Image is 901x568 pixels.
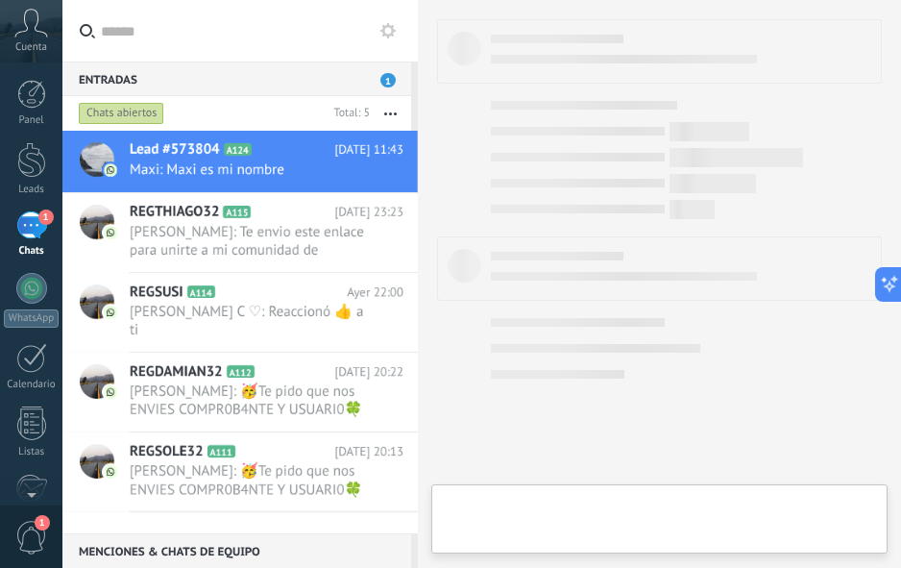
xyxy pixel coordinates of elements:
[15,41,47,54] span: Cuenta
[62,273,418,352] a: REGSUSI A114 Ayer 22:00 [PERSON_NAME] C ♡: Reaccionó 👍 a ti
[130,462,367,499] span: [PERSON_NAME]: 🥳Te pido que nos ENVIES COMPR0B4NTE Y USUARI0🍀🎰🤹🏻 AQUI 👇🏼 ➜ 1141925580 📲 A NUESTRO...
[130,303,367,339] span: [PERSON_NAME] C ♡: Reaccionó 👍 a ti
[130,223,367,259] span: [PERSON_NAME]: Te envio este enlace para unirte a mi comunidad de WhatsApp para q puedas ver b0no...
[334,362,403,382] span: [DATE] 20:22
[380,73,396,87] span: 1
[62,131,418,192] a: Lead #573804 A124 [DATE] 11:43 Maxi: Maxi es mi nombre
[370,96,411,131] button: Más
[130,161,367,179] span: Maxi: Maxi es mi nombre
[130,383,367,419] span: [PERSON_NAME]: 🥳Te pido que nos ENVIES COMPR0B4NTE Y USUARI0🍀🎰🤹🏻 AQUI 👇🏼 ➜ 1141925580 📲 A NUESTRO...
[334,140,403,160] span: [DATE] 11:43
[327,104,370,123] div: Total: 5
[4,114,60,127] div: Panel
[38,210,54,225] span: 1
[207,445,235,457] span: A111
[224,143,252,156] span: A124
[104,465,117,479] img: com.amocrm.amocrmwa.svg
[130,362,223,382] span: REGDAMIAN32
[130,203,219,222] span: REGTHIAGO32
[347,283,403,302] span: Ayer 22:00
[4,245,60,258] div: Chats
[130,283,183,302] span: REGSUSI
[4,446,60,458] div: Listas
[62,193,418,272] a: REGTHIAGO32 A115 [DATE] 23:23 [PERSON_NAME]: Te envio este enlace para unirte a mi comunidad de W...
[62,62,411,96] div: Entradas
[187,285,215,298] span: A114
[62,533,411,568] div: Menciones & Chats de equipo
[104,306,117,319] img: com.amocrm.amocrmwa.svg
[130,442,204,461] span: REGSOLE32
[227,365,255,378] span: A112
[79,102,164,125] div: Chats abiertos
[4,184,60,196] div: Leads
[223,206,251,218] span: A115
[4,309,59,328] div: WhatsApp
[104,385,117,399] img: com.amocrm.amocrmwa.svg
[334,442,403,461] span: [DATE] 20:13
[104,163,117,177] img: com.amocrm.amocrmwa.svg
[104,226,117,239] img: com.amocrm.amocrmwa.svg
[35,515,50,531] span: 1
[4,379,60,391] div: Calendario
[62,353,418,432] a: REGDAMIAN32 A112 [DATE] 20:22 [PERSON_NAME]: 🥳Te pido que nos ENVIES COMPR0B4NTE Y USUARI0🍀🎰🤹🏻 AQ...
[130,140,220,160] span: Lead #573804
[62,432,418,511] a: REGSOLE32 A111 [DATE] 20:13 [PERSON_NAME]: 🥳Te pido que nos ENVIES COMPR0B4NTE Y USUARI0🍀🎰🤹🏻 AQUI...
[334,203,403,222] span: [DATE] 23:23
